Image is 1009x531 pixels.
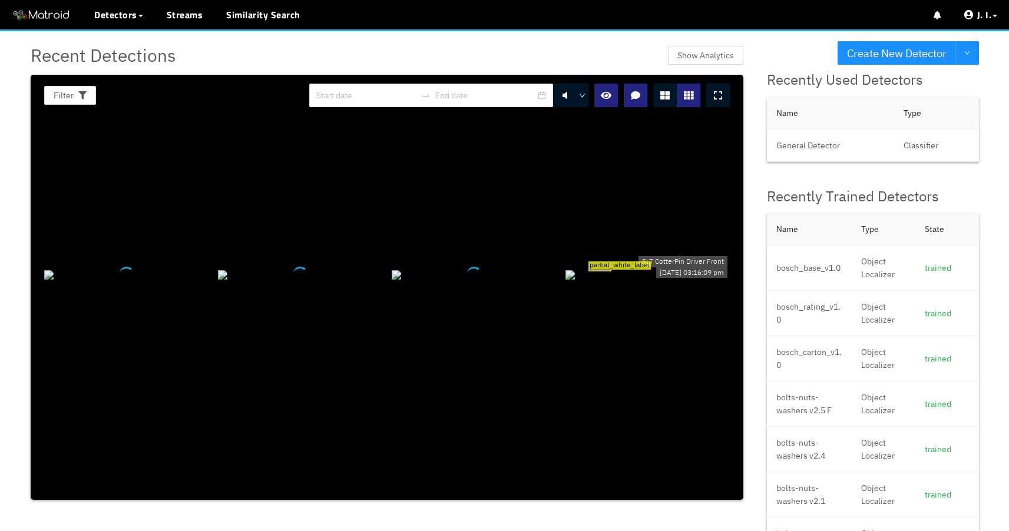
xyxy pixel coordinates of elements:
[767,381,852,427] td: bolts-nuts-washers v2.5 F
[955,41,979,65] button: down
[852,291,915,336] td: Object Localizer
[925,352,970,365] div: trained
[316,89,416,102] input: Start date
[656,267,727,278] div: [DATE] 03:16:09 pm
[44,86,96,105] button: Filter
[894,97,979,130] th: Type
[925,307,970,320] div: trained
[639,256,727,267] div: FLT CotterPin Driver Front
[167,8,203,22] a: Streams
[925,488,970,501] div: trained
[94,8,137,22] span: Detectors
[421,91,431,100] span: swap-right
[964,50,970,57] span: down
[12,6,71,24] img: Matroid logo
[588,261,651,270] span: partial_white_label
[838,41,956,65] button: Create New Detector
[226,8,300,22] a: Similarity Search
[392,270,401,280] img: 1757974618.690759.jpg
[767,213,852,245] th: Name
[218,270,227,280] img: 1757974909.187785.jpg
[767,427,852,472] td: bolts-nuts-washers v2.4
[925,397,970,410] div: trained
[767,185,979,208] div: Recently Trained Detectors
[852,472,915,517] td: Object Localizer
[44,270,54,280] img: 1757975443.281785.jpg
[677,49,734,62] span: Show Analytics
[915,213,979,245] th: State
[767,291,852,336] td: bosch_rating_v1.0
[421,91,431,100] span: to
[852,213,915,245] th: Type
[977,8,992,22] span: J. I.
[668,46,743,65] button: Show Analytics
[894,130,979,162] td: Classifier
[925,261,970,274] div: trained
[767,69,979,91] div: Recently Used Detectors
[54,89,74,102] span: Filter
[767,336,852,381] td: bosch_carton_v1.0
[847,45,947,62] span: Create New Detector
[852,381,915,427] td: Object Localizer
[767,130,894,162] td: General Detector
[852,336,915,381] td: Object Localizer
[767,245,852,291] td: bosch_base_v1.0
[767,472,852,517] td: bolts-nuts-washers v2.1
[852,427,915,472] td: Object Localizer
[852,245,915,291] td: Object Localizer
[579,92,586,99] span: down
[31,41,176,69] span: Recent Detections
[435,89,535,102] input: End date
[767,97,894,130] th: Name
[925,443,970,456] div: trained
